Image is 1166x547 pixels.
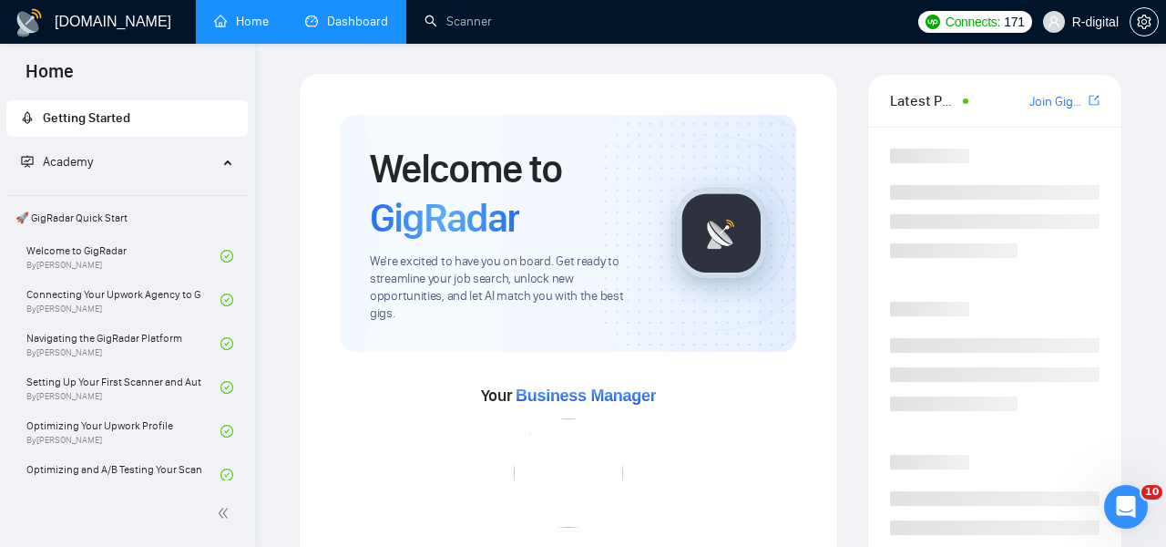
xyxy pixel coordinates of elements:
[1089,93,1100,108] span: export
[481,386,657,406] span: Your
[1104,485,1148,529] iframe: Intercom live chat
[26,236,220,276] a: Welcome to GigRadarBy[PERSON_NAME]
[220,381,233,394] span: check-circle
[26,324,220,364] a: Navigating the GigRadar PlatformBy[PERSON_NAME]
[926,15,940,29] img: upwork-logo.png
[220,425,233,438] span: check-circle
[305,14,388,29] a: dashboardDashboard
[370,253,647,323] span: We're excited to have you on board. Get ready to streamline your job search, unlock new opportuni...
[1141,485,1162,500] span: 10
[220,294,233,306] span: check-circle
[676,188,767,279] img: gigradar-logo.png
[214,14,269,29] a: homeHome
[26,455,220,495] a: Optimizing and A/B Testing Your Scanner for Better ResultsBy[PERSON_NAME]
[26,367,220,408] a: Setting Up Your First Scanner and Auto-BidderBy[PERSON_NAME]
[890,89,957,112] span: Latest Posts from the GigRadar Community
[1130,15,1158,29] span: setting
[220,469,233,481] span: check-circle
[514,418,623,528] img: error
[8,200,246,236] span: 🚀 GigRadar Quick Start
[1130,7,1159,36] button: setting
[516,387,656,405] span: Business Manager
[21,154,93,170] span: Academy
[15,8,44,37] img: logo
[43,154,93,170] span: Academy
[43,110,130,126] span: Getting Started
[1004,12,1024,32] span: 171
[21,155,34,168] span: fund-projection-screen
[26,280,220,320] a: Connecting Your Upwork Agency to GigRadarBy[PERSON_NAME]
[220,337,233,350] span: check-circle
[220,250,233,263] span: check-circle
[1048,15,1060,28] span: user
[11,58,88,97] span: Home
[1130,15,1159,29] a: setting
[6,100,248,137] li: Getting Started
[946,12,1000,32] span: Connects:
[26,411,220,451] a: Optimizing Your Upwork ProfileBy[PERSON_NAME]
[1029,92,1085,112] a: Join GigRadar Slack Community
[21,111,34,124] span: rocket
[424,14,492,29] a: searchScanner
[1089,92,1100,109] a: export
[370,193,519,243] span: GigRadar
[217,504,235,522] span: double-left
[370,144,647,243] h1: Welcome to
